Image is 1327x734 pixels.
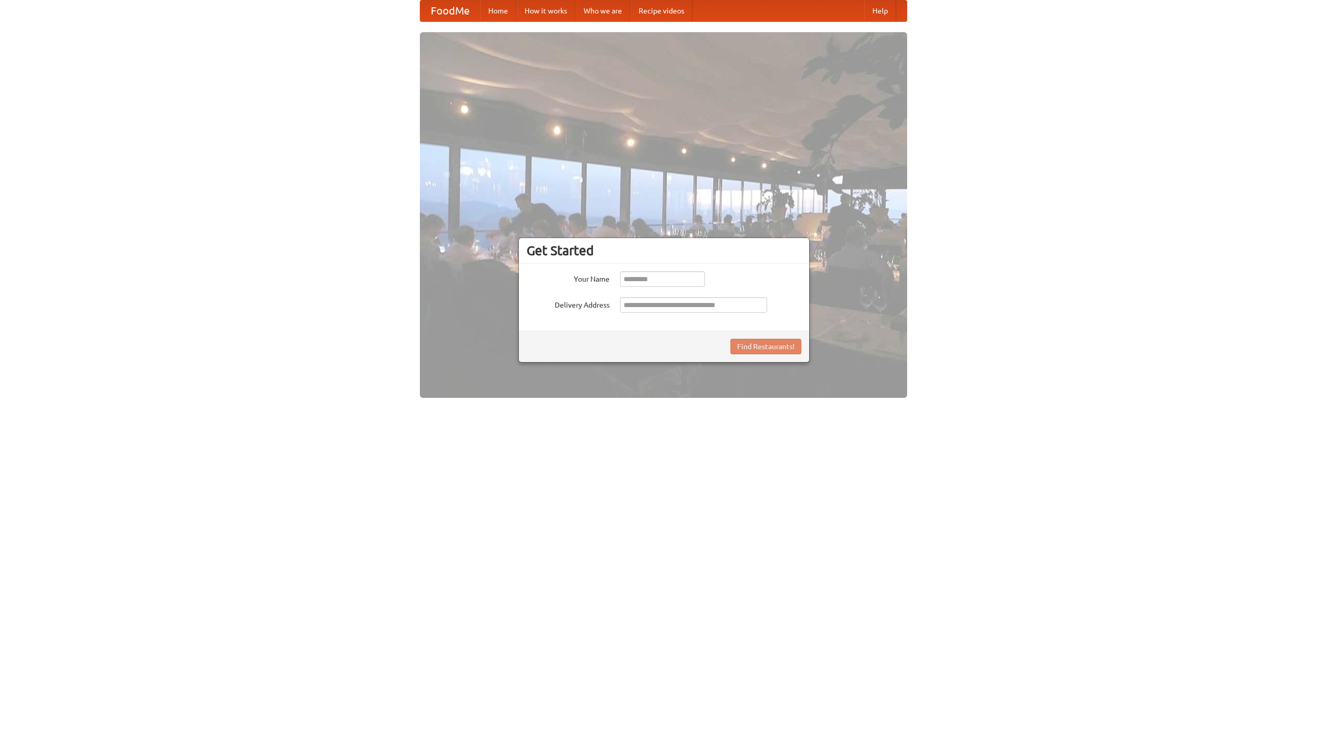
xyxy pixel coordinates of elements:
h3: Get Started [527,243,801,258]
a: Recipe videos [630,1,693,21]
label: Your Name [527,271,610,284]
a: FoodMe [420,1,480,21]
a: Help [864,1,896,21]
a: Home [480,1,516,21]
button: Find Restaurants! [730,339,801,354]
a: How it works [516,1,575,21]
label: Delivery Address [527,297,610,310]
a: Who we are [575,1,630,21]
